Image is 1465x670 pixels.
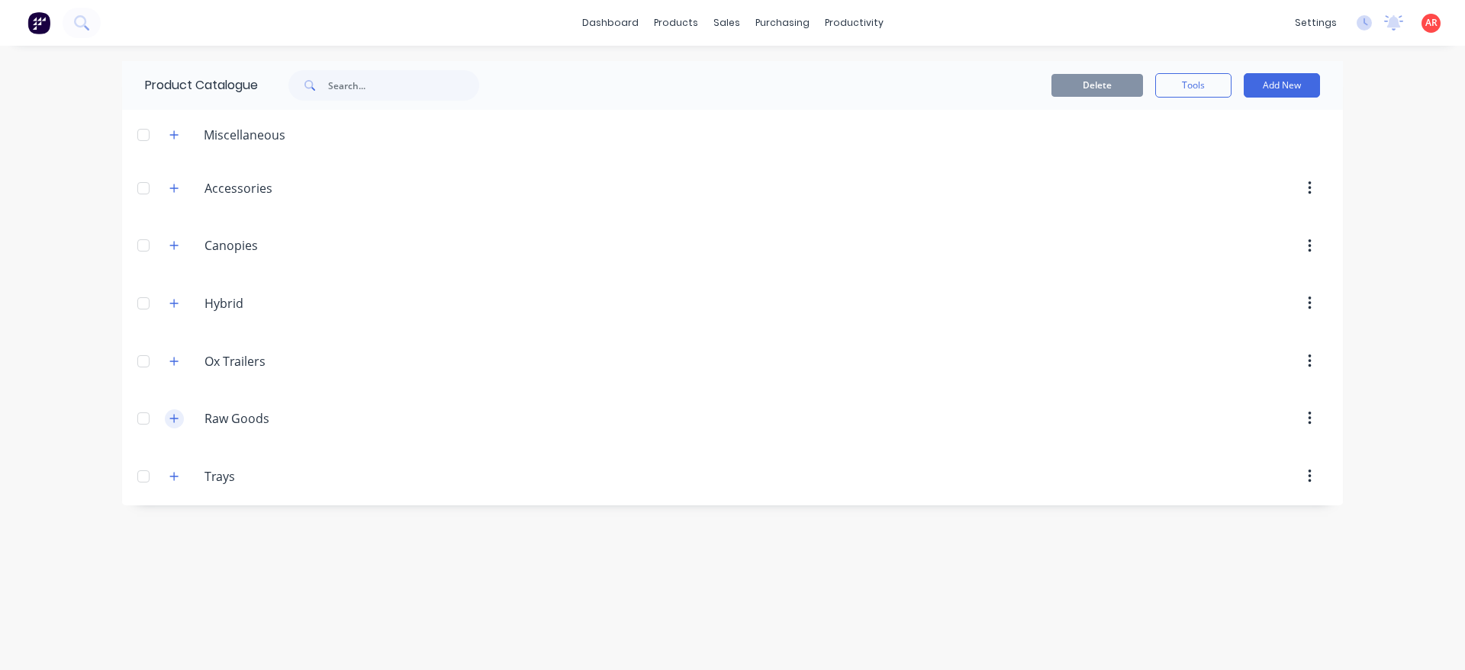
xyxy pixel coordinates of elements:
[575,11,646,34] a: dashboard
[1051,74,1143,97] button: Delete
[122,61,258,110] div: Product Catalogue
[817,11,891,34] div: productivity
[27,11,50,34] img: Factory
[204,294,385,313] input: Enter category name
[204,409,385,428] input: Enter category name
[204,467,385,486] input: Enter category name
[192,126,298,144] div: Miscellaneous
[204,352,385,370] input: Enter category name
[204,236,385,255] input: Enter category name
[646,11,706,34] div: products
[748,11,817,34] div: purchasing
[1425,16,1438,30] span: AR
[328,70,479,101] input: Search...
[1244,73,1320,98] button: Add New
[204,179,385,197] input: Enter category name
[706,11,748,34] div: sales
[1287,11,1344,34] div: settings
[1155,73,1232,98] button: Tools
